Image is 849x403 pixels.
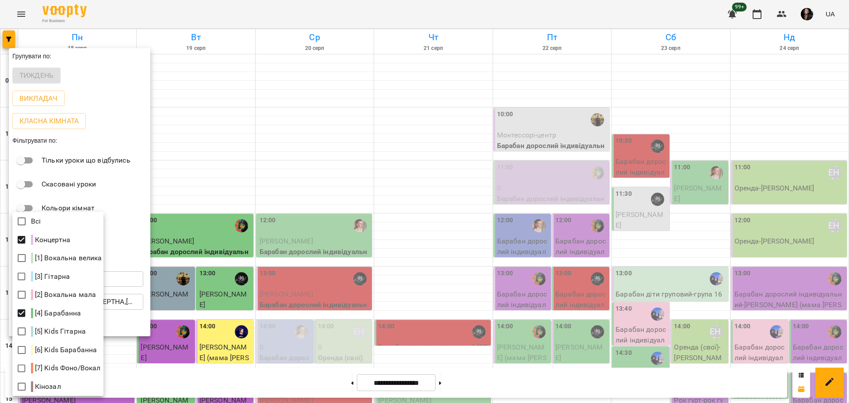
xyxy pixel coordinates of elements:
p: [7] Kids Фоно/Вокал [31,363,101,373]
p: [3] Гітарна [31,271,70,282]
p: Кінозал [31,381,61,392]
p: [6] Kids Барабанна [31,345,97,355]
p: Всі [31,216,41,227]
p: [1] Вокальна велика [31,253,102,263]
p: Концертна [31,235,70,245]
p: [2] Вокальна мала [31,289,96,300]
p: [4] Барабанна [31,308,81,319]
p: [5] Kids Гітарна [31,326,86,337]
